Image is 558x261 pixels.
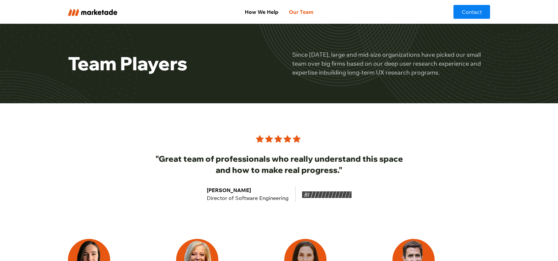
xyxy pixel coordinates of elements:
img: BI Engineering Logo [302,191,352,198]
h2: "Great team of professionals who really understand this space and how to make real progress." [152,153,406,176]
p: Since [DATE], large and mid-size organizations have picked our small team over big firms based on... [292,50,490,77]
div: Director of Software Engineering [207,194,289,202]
a: Our Team [284,5,319,18]
a: home [68,8,156,16]
a: Contact [453,5,490,19]
a: building long-term UX research programs [324,69,438,76]
div: [PERSON_NAME] [207,186,289,194]
a: How We Help [239,5,284,18]
h1: Team Players [68,52,266,75]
